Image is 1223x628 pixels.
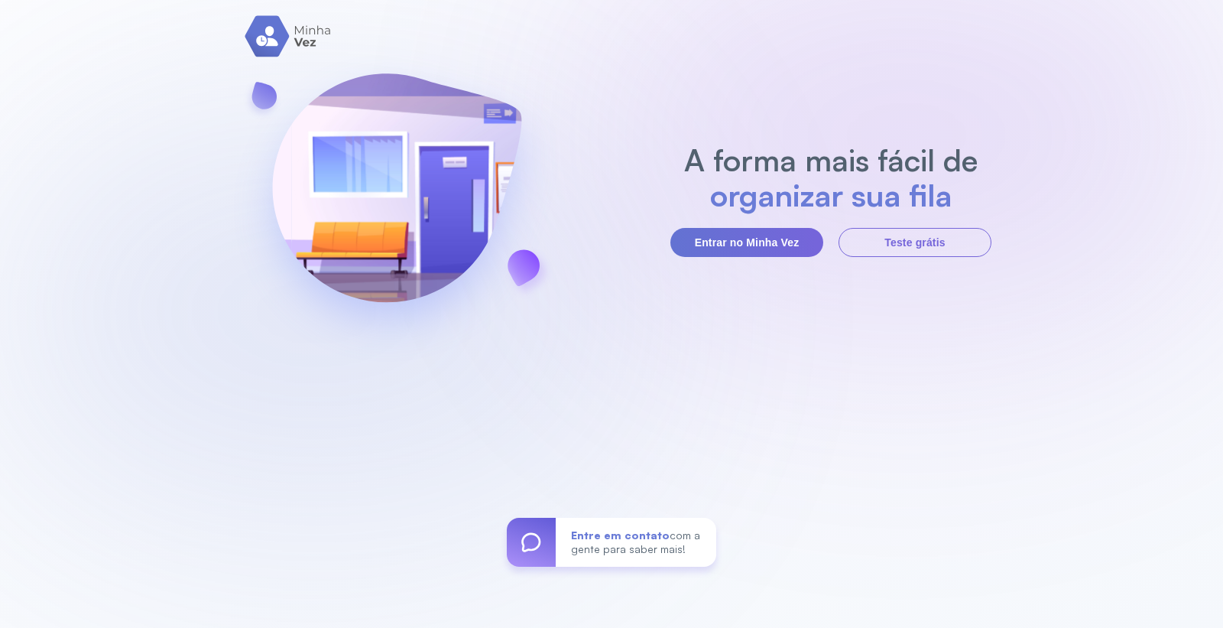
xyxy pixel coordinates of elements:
img: banner-login.svg [232,33,562,366]
button: Teste grátis [839,228,991,257]
img: logo.svg [245,15,333,57]
div: com a gente para saber mais! [556,518,716,567]
span: Entre em contato [571,529,670,542]
h2: organizar sua fila [676,177,986,213]
h2: A forma mais fácil de [676,142,986,177]
button: Entrar no Minha Vez [670,228,823,257]
a: Entre em contatocom a gente para saber mais! [507,518,716,567]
